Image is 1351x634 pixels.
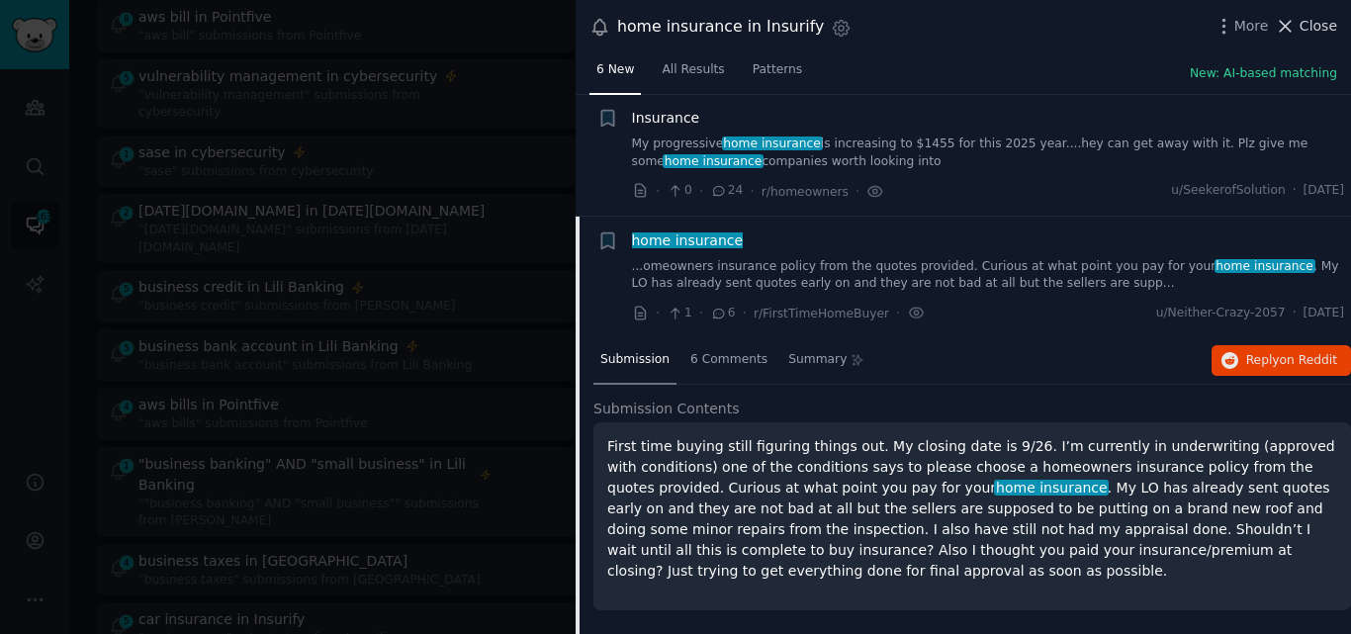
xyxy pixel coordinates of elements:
a: All Results [655,54,731,95]
a: home insurance [632,230,744,251]
span: · [699,303,703,323]
span: · [699,181,703,202]
span: · [656,181,660,202]
span: home insurance [722,136,823,150]
span: · [1293,182,1297,200]
span: · [750,181,754,202]
button: More [1214,16,1269,37]
span: Patterns [753,61,802,79]
a: ...omeowners insurance policy from the quotes provided. Curious at what point you pay for yourhom... [632,258,1345,293]
span: Submission [600,351,670,369]
span: · [743,303,747,323]
span: 6 Comments [690,351,767,369]
span: Summary [788,351,847,369]
span: · [1293,305,1297,322]
span: u/Neither-Crazy-2057 [1156,305,1286,322]
span: · [896,303,900,323]
span: Reply [1246,352,1337,370]
span: r/FirstTimeHomeBuyer [754,307,889,320]
span: home insurance [1215,259,1315,273]
p: First time buying still figuring things out. My closing date is 9/26. I’m currently in underwriti... [607,436,1337,582]
span: home insurance [663,154,764,168]
span: [DATE] [1304,305,1344,322]
span: 24 [710,182,743,200]
span: · [856,181,859,202]
span: on Reddit [1280,353,1337,367]
span: r/homeowners [762,185,849,199]
a: Patterns [746,54,809,95]
button: New: AI-based matching [1190,65,1337,83]
span: · [656,303,660,323]
a: Insurance [632,108,700,129]
span: 6 [710,305,735,322]
span: All Results [662,61,724,79]
span: Close [1300,16,1337,37]
span: home insurance [630,232,745,248]
span: u/SeekerofSolution [1171,182,1285,200]
div: home insurance in Insurify [617,15,824,40]
a: 6 New [589,54,641,95]
a: My progressivehome insuranceis increasing to $1455 for this 2025 year....hey can get away with it... [632,136,1345,170]
button: Replyon Reddit [1212,345,1351,377]
button: Close [1275,16,1337,37]
span: 6 New [596,61,634,79]
span: 1 [667,305,691,322]
span: Submission Contents [593,399,740,419]
span: More [1234,16,1269,37]
span: [DATE] [1304,182,1344,200]
span: home insurance [994,480,1109,496]
span: 0 [667,182,691,200]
